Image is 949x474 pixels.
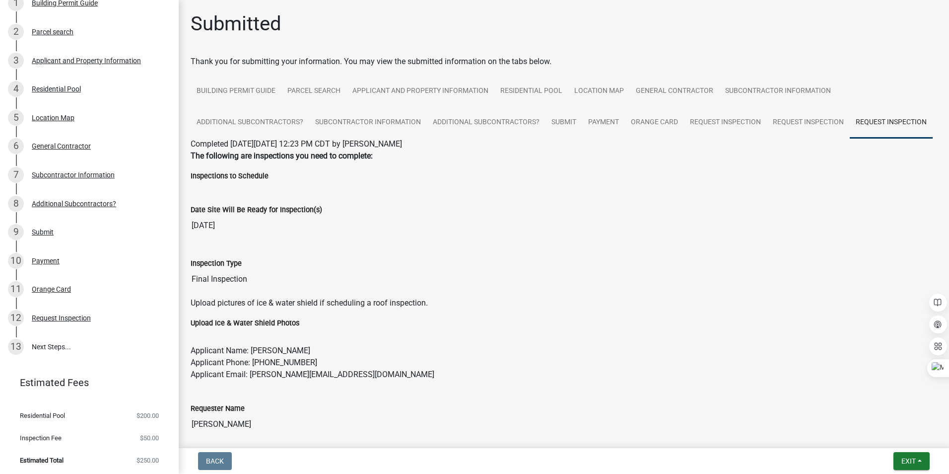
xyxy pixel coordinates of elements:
div: 2 [8,24,24,40]
a: Residential Pool [494,76,568,107]
div: 7 [8,167,24,183]
label: Inspections to Schedule [191,173,269,180]
h1: Submitted [191,12,281,36]
a: Parcel search [281,76,346,107]
a: Orange Card [625,107,684,139]
a: General Contractor [630,76,719,107]
label: Requester Name [191,405,245,412]
span: Completed [DATE][DATE] 12:23 PM CDT by [PERSON_NAME] [191,139,402,149]
label: Upload Ice & Water Shield Photos [191,320,299,327]
div: Location Map [32,114,74,121]
strong: The following are inspections you need to complete: [191,151,373,160]
div: 4 [8,81,24,97]
a: Request Inspection [767,107,850,139]
div: Parcel search [32,28,73,35]
a: Building Permit Guide [191,76,281,107]
a: Subcontractor Information [719,76,837,107]
span: $200.00 [136,412,159,419]
button: Back [198,452,232,470]
div: Payment [32,257,60,264]
div: Additional Subcontractors? [32,200,116,207]
div: 3 [8,53,24,69]
div: 13 [8,339,24,355]
span: $50.00 [140,435,159,441]
a: Location Map [568,76,630,107]
div: General Contractor [32,143,91,150]
a: Request Inspection [850,107,933,139]
span: Residential Pool [20,412,65,419]
a: Subcontractor Information [309,107,427,139]
div: Subcontractor Information [32,171,115,178]
div: 12 [8,310,24,326]
div: 9 [8,224,24,240]
div: Applicant and Property Information [32,57,141,64]
a: Applicant and Property Information [346,76,494,107]
a: Request Inspection [684,107,767,139]
button: Exit [893,452,930,470]
div: Request Inspection [32,315,91,321]
div: 10 [8,253,24,269]
a: Additional Subcontractors? [191,107,309,139]
p: Applicant Name: [PERSON_NAME] Applicant Phone: [PHONE_NUMBER] Applicant Email: [PERSON_NAME][EMAI... [191,345,937,381]
div: Submit [32,229,54,236]
a: Additional Subcontractors? [427,107,545,139]
div: Thank you for submitting your information. You may view the submitted information on the tabs below. [191,56,937,68]
div: 5 [8,110,24,126]
p: Upload pictures of ice & water shield if scheduling a roof inspection. [191,297,937,309]
a: Estimated Fees [8,373,163,393]
label: Date Site Will Be Ready for Inspection(s) [191,207,322,214]
div: 8 [8,196,24,212]
span: Back [206,457,224,465]
span: Exit [901,457,916,465]
div: Residential Pool [32,85,81,92]
span: Estimated Total [20,457,64,464]
span: $250.00 [136,457,159,464]
div: 11 [8,281,24,297]
div: 6 [8,138,24,154]
a: Payment [582,107,625,139]
label: Inspection Type [191,260,242,267]
span: Inspection Fee [20,435,62,441]
div: Orange Card [32,286,71,293]
a: Submit [545,107,582,139]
